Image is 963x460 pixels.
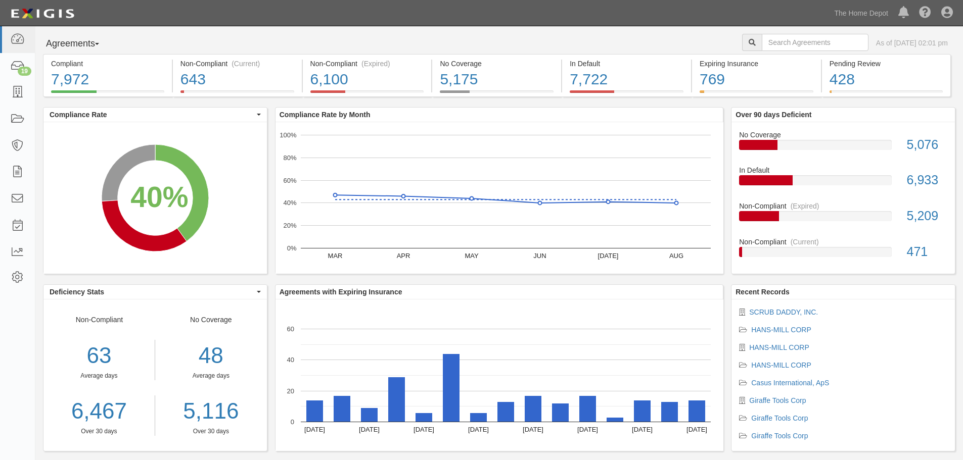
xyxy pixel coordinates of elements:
[43,90,172,98] a: Compliant7,972
[276,122,723,274] svg: A chart.
[287,356,294,364] text: 40
[180,69,294,90] div: 643
[632,426,653,433] text: [DATE]
[751,414,808,422] a: Giraffe Tools Corp
[414,426,434,433] text: [DATE]
[751,432,808,440] a: Giraffe Tools Corp
[731,237,955,247] div: Non-Compliant
[18,67,31,76] div: 19
[751,326,811,334] a: HANS-MILL CORP
[43,122,267,274] svg: A chart.
[749,343,809,351] a: HANS-MILL CORP
[232,59,260,69] div: (Current)
[739,237,947,265] a: Non-Compliant(Current)471
[50,287,254,297] span: Deficiency Stats
[280,131,297,139] text: 100%
[731,201,955,211] div: Non-Compliant
[43,427,155,436] div: Over 30 days
[130,177,188,218] div: 40%
[155,315,267,436] div: No Coverage
[562,90,691,98] a: In Default7,722
[749,396,806,404] a: Giraffe Tools Corp
[283,176,296,184] text: 60%
[899,136,955,154] div: 5,076
[280,288,402,296] b: Agreements with Expiring Insurance
[669,252,683,260] text: AUG
[43,395,155,427] a: 6,467
[432,90,561,98] a: No Coverage5,175
[180,59,294,69] div: Non-Compliant (Current)
[700,59,813,69] div: Expiring Insurance
[163,372,259,380] div: Average days
[570,69,683,90] div: 7,722
[43,340,155,372] div: 63
[731,130,955,140] div: No Coverage
[762,34,868,51] input: Search Agreements
[830,69,943,90] div: 428
[280,111,371,119] b: Compliance Rate by Month
[739,130,947,166] a: No Coverage5,076
[43,108,267,122] button: Compliance Rate
[276,299,723,451] svg: A chart.
[751,361,811,369] a: HANS-MILL CORP
[361,59,390,69] div: (Expired)
[163,395,259,427] a: 5,116
[283,199,296,207] text: 40%
[736,111,811,119] b: Over 90 days Deficient
[163,427,259,436] div: Over 30 days
[876,38,948,48] div: As of [DATE] 02:01 pm
[303,90,432,98] a: Non-Compliant(Expired)6,100
[310,59,424,69] div: Non-Compliant (Expired)
[570,59,683,69] div: In Default
[829,3,893,23] a: The Home Depot
[577,426,598,433] text: [DATE]
[287,244,296,252] text: 0%
[919,7,931,19] i: Help Center - Complianz
[440,69,554,90] div: 5,175
[736,288,790,296] b: Recent Records
[163,340,259,372] div: 48
[830,59,943,69] div: Pending Review
[291,418,294,426] text: 0
[739,201,947,237] a: Non-Compliant(Expired)5,209
[791,201,819,211] div: (Expired)
[50,110,254,120] span: Compliance Rate
[310,69,424,90] div: 6,100
[8,5,77,23] img: logo-5460c22ac91f19d4615b14bd174203de0afe785f0fc80cf4dbbc73dc1793850b.png
[43,372,155,380] div: Average days
[468,426,489,433] text: [DATE]
[359,426,380,433] text: [DATE]
[686,426,707,433] text: [DATE]
[533,252,546,260] text: JUN
[523,426,543,433] text: [DATE]
[899,207,955,225] div: 5,209
[440,59,554,69] div: No Coverage
[396,252,410,260] text: APR
[43,315,155,436] div: Non-Compliant
[899,171,955,189] div: 6,933
[43,34,119,54] button: Agreements
[598,252,618,260] text: [DATE]
[328,252,342,260] text: MAR
[749,308,818,316] a: SCRUB DADDY, INC.
[287,387,294,394] text: 20
[283,222,296,229] text: 20%
[51,59,164,69] div: Compliant
[465,252,479,260] text: MAY
[692,90,821,98] a: Expiring Insurance769
[43,285,267,299] button: Deficiency Stats
[304,426,325,433] text: [DATE]
[731,165,955,175] div: In Default
[173,90,302,98] a: Non-Compliant(Current)643
[700,69,813,90] div: 769
[899,243,955,261] div: 471
[283,154,296,162] text: 80%
[287,325,294,333] text: 60
[822,90,951,98] a: Pending Review428
[791,237,819,247] div: (Current)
